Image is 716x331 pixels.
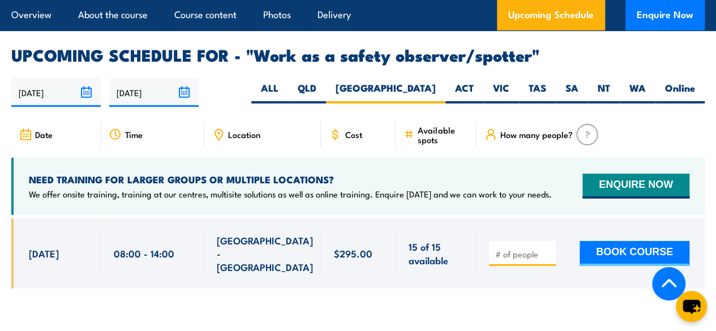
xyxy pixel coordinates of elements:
[29,247,59,260] span: [DATE]
[500,130,573,139] span: How many people?
[345,130,362,139] span: Cost
[582,174,689,199] button: ENQUIRE NOW
[29,188,552,200] p: We offer onsite training, training at our centres, multisite solutions as well as online training...
[114,247,174,260] span: 08:00 - 14:00
[676,291,707,322] button: chat-button
[11,47,705,62] h2: UPCOMING SCHEDULE FOR - "Work as a safety observer/spotter"
[580,241,689,266] button: BOOK COURSE
[408,240,464,266] span: 15 of 15 available
[217,234,313,273] span: [GEOGRAPHIC_DATA] - [GEOGRAPHIC_DATA]
[326,81,445,104] label: [GEOGRAPHIC_DATA]
[519,81,556,104] label: TAS
[333,247,372,260] span: $295.00
[445,81,483,104] label: ACT
[251,81,288,104] label: ALL
[125,130,143,139] span: Time
[620,81,655,104] label: WA
[483,81,519,104] label: VIC
[655,81,705,104] label: Online
[109,78,199,107] input: To date
[228,130,260,139] span: Location
[588,81,620,104] label: NT
[418,125,469,144] span: Available spots
[29,173,552,186] h4: NEED TRAINING FOR LARGER GROUPS OR MULTIPLE LOCATIONS?
[288,81,326,104] label: QLD
[556,81,588,104] label: SA
[495,248,552,260] input: # of people
[11,78,101,107] input: From date
[35,130,53,139] span: Date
